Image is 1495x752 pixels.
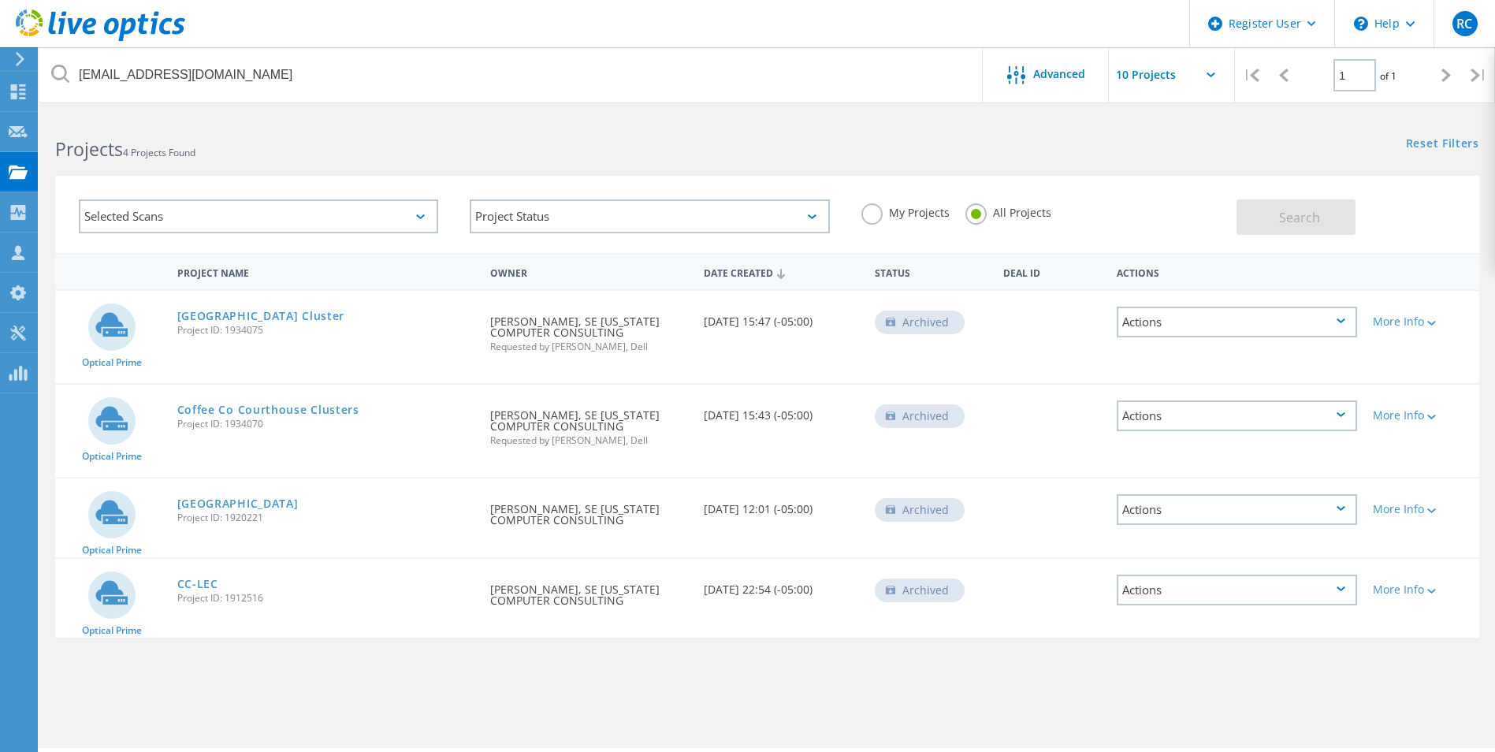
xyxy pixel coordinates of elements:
div: Deal Id [995,257,1110,286]
div: Status [867,257,995,286]
div: Archived [875,311,965,334]
div: Actions [1117,307,1357,337]
div: [DATE] 15:43 (-05:00) [696,385,867,437]
a: Reset Filters [1406,138,1479,151]
span: Optical Prime [82,358,142,367]
a: Live Optics Dashboard [16,33,185,44]
span: RC [1456,17,1472,30]
label: My Projects [861,203,950,218]
span: Project ID: 1912516 [177,594,475,603]
div: [PERSON_NAME], SE [US_STATE] COMPUTER CONSULTING [482,478,696,542]
span: Optical Prime [82,545,142,555]
span: of 1 [1380,69,1396,83]
div: Project Status [470,199,829,233]
span: 4 Projects Found [123,146,195,159]
div: | [1463,47,1495,103]
span: Optical Prime [82,452,142,461]
div: Owner [482,257,696,286]
div: Archived [875,498,965,522]
div: Project Name [169,257,483,286]
a: [GEOGRAPHIC_DATA] [177,498,299,509]
div: Archived [875,404,965,428]
b: Projects [55,136,123,162]
div: Actions [1117,400,1357,431]
span: Requested by [PERSON_NAME], Dell [490,436,688,445]
div: [PERSON_NAME], SE [US_STATE] COMPUTER CONSULTING [482,385,696,461]
span: Project ID: 1934075 [177,326,475,335]
span: Requested by [PERSON_NAME], Dell [490,342,688,352]
div: More Info [1373,410,1471,421]
div: [PERSON_NAME], SE [US_STATE] COMPUTER CONSULTING [482,291,696,367]
div: | [1235,47,1267,103]
div: [DATE] 22:54 (-05:00) [696,559,867,611]
div: [PERSON_NAME], SE [US_STATE] COMPUTER CONSULTING [482,559,696,622]
button: Search [1237,199,1356,235]
div: More Info [1373,504,1471,515]
div: Actions [1117,494,1357,525]
span: Project ID: 1920221 [177,513,475,523]
span: Advanced [1033,69,1085,80]
div: Date Created [696,257,867,287]
span: Optical Prime [82,626,142,635]
span: Search [1279,209,1320,226]
a: CC-LEC [177,579,218,590]
div: More Info [1373,316,1471,327]
input: Search projects by name, owner, ID, company, etc [39,47,984,102]
div: More Info [1373,584,1471,595]
div: Actions [1109,257,1365,286]
div: Selected Scans [79,199,438,233]
a: Coffee Co Courthouse Clusters [177,404,359,415]
div: Archived [875,579,965,602]
label: All Projects [965,203,1051,218]
div: [DATE] 15:47 (-05:00) [696,291,867,343]
span: Project ID: 1934070 [177,419,475,429]
a: [GEOGRAPHIC_DATA] Cluster [177,311,345,322]
svg: \n [1354,17,1368,31]
div: [DATE] 12:01 (-05:00) [696,478,867,530]
div: Actions [1117,575,1357,605]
